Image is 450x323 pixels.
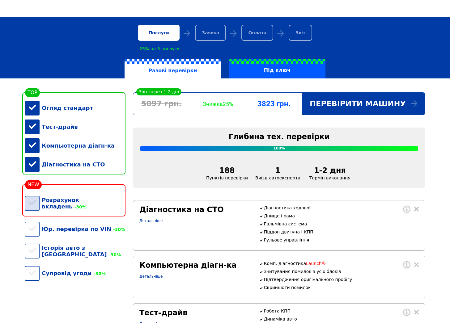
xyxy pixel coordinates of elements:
div: Діагностика на СТО [139,205,252,214]
a: Детальніше [139,274,163,279]
p: Комп. діагностика [264,261,419,266]
div: Компьютерна діагн-ка [139,261,252,270]
p: Динаміка авто [264,317,419,321]
div: Історія авто з [GEOGRAPHIC_DATA] [25,238,125,264]
div: Діагностика на СТО [25,155,125,174]
div: 3823 грн. [246,99,302,108]
a: Детальніше [139,219,163,223]
div: 5097 грн. [133,99,189,108]
p: Робота КПП [264,308,419,313]
div: Послуги [138,25,180,41]
div: Пунктів перевірки [202,166,252,180]
div: Юр. перевірка по VIN [25,220,125,238]
p: Піддон двигуна і КПП [264,229,419,234]
span: -30% [111,227,125,232]
div: -25% на 3 послуги [138,46,180,51]
div: Глибина тех. перевірки [140,132,418,141]
label: Разові перевірки [125,59,221,79]
div: 100% [140,146,418,151]
div: 1-2 дня [308,166,352,175]
p: Гальмівна система [264,221,419,226]
div: 188 [206,166,248,175]
span: Launch® [306,261,326,266]
a: Під ключ [225,59,329,78]
p: Днище і рама [264,213,419,218]
div: Огляд стандарт [25,99,125,117]
label: Під ключ [229,59,325,78]
span: -30% [73,204,87,209]
div: Тест-драйв [139,308,252,317]
div: Звіт [289,25,312,41]
span: 25% [223,101,233,107]
div: Супровід угоди [25,264,125,283]
p: Скриншоти помилок [264,285,419,290]
p: Діагностика ходової [264,205,419,210]
div: Компьютерна діагн-ка [25,136,125,155]
span: -30% [92,271,106,276]
div: Розрахунок вкладень [25,191,125,216]
div: Оплата [241,25,273,41]
div: Виїзд автоексперта [252,166,304,180]
p: Рульове управління [264,237,419,242]
span: -30% [107,252,121,257]
p: Зчитування помилок з усіх блоків [264,269,419,274]
div: 1 [255,166,300,175]
div: Термін виконання [304,166,356,180]
div: Знижка [189,101,246,107]
p: Підтвердження оригінального пробігу [264,277,419,282]
div: Тест-драйв [25,117,125,136]
div: Заявка [195,25,226,41]
div: Перевірити машину [302,93,425,115]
